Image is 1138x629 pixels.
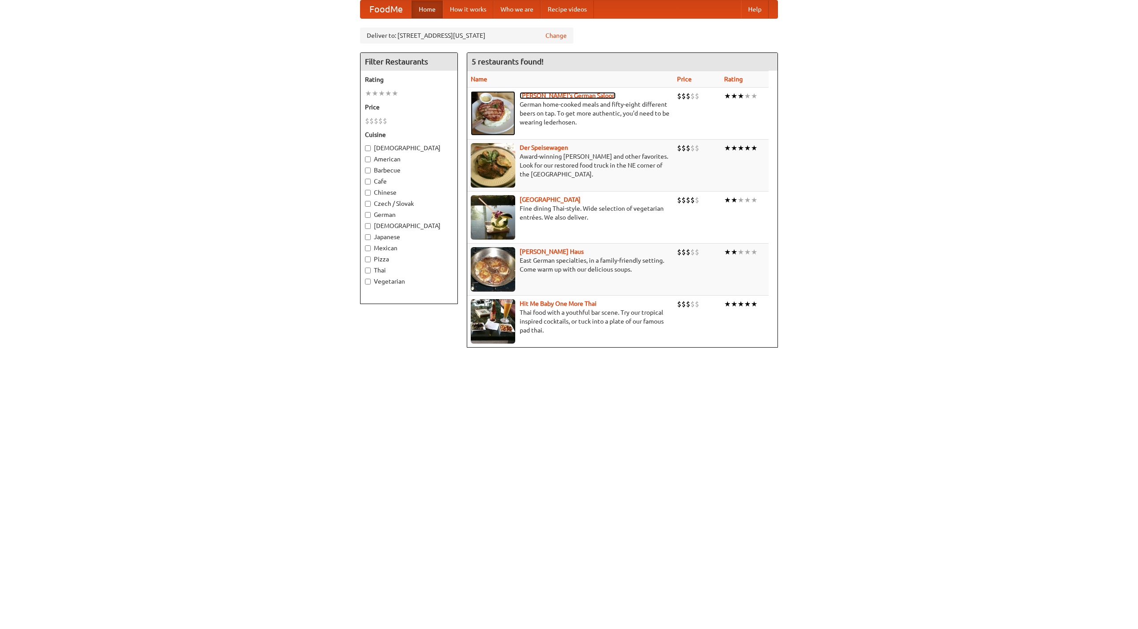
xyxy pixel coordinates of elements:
h5: Cuisine [365,130,453,139]
li: $ [677,143,681,153]
li: $ [378,116,383,126]
li: $ [686,143,690,153]
img: kohlhaus.jpg [471,247,515,292]
li: $ [690,247,695,257]
label: Cafe [365,177,453,186]
li: ★ [751,195,757,205]
input: Czech / Slovak [365,201,371,207]
input: Chinese [365,190,371,196]
li: $ [677,247,681,257]
li: $ [690,143,695,153]
li: ★ [365,88,372,98]
a: [PERSON_NAME] Haus [520,248,584,255]
li: $ [695,91,699,101]
ng-pluralize: 5 restaurants found! [472,57,544,66]
input: [DEMOGRAPHIC_DATA] [365,145,371,151]
li: ★ [737,247,744,257]
h5: Price [365,103,453,112]
li: $ [681,195,686,205]
li: ★ [751,91,757,101]
li: ★ [744,195,751,205]
p: East German specialties, in a family-friendly setting. Come warm up with our delicious soups. [471,256,670,274]
h4: Filter Restaurants [361,53,457,71]
a: [GEOGRAPHIC_DATA] [520,196,581,203]
a: Help [741,0,769,18]
li: ★ [731,247,737,257]
input: Thai [365,268,371,273]
input: Barbecue [365,168,371,173]
a: Change [545,31,567,40]
li: $ [690,195,695,205]
input: Vegetarian [365,279,371,284]
p: German home-cooked meals and fifty-eight different beers on tap. To get more authentic, you'd nee... [471,100,670,127]
label: [DEMOGRAPHIC_DATA] [365,144,453,152]
li: ★ [751,247,757,257]
li: ★ [378,88,385,98]
label: Mexican [365,244,453,252]
input: Cafe [365,179,371,184]
li: $ [681,143,686,153]
li: $ [681,91,686,101]
label: Czech / Slovak [365,199,453,208]
input: American [365,156,371,162]
li: ★ [731,299,737,309]
label: Japanese [365,232,453,241]
li: ★ [392,88,398,98]
img: speisewagen.jpg [471,143,515,188]
a: Der Speisewagen [520,144,568,151]
a: Recipe videos [541,0,594,18]
img: babythai.jpg [471,299,515,344]
li: ★ [724,247,731,257]
input: [DEMOGRAPHIC_DATA] [365,223,371,229]
a: Price [677,76,692,83]
li: $ [374,116,378,126]
li: $ [677,195,681,205]
li: $ [677,299,681,309]
li: ★ [731,143,737,153]
li: $ [681,247,686,257]
li: ★ [737,91,744,101]
li: $ [677,91,681,101]
label: Thai [365,266,453,275]
input: Japanese [365,234,371,240]
a: Home [412,0,443,18]
p: Award-winning [PERSON_NAME] and other favorites. Look for our restored food truck in the NE corne... [471,152,670,179]
a: Hit Me Baby One More Thai [520,300,597,307]
img: esthers.jpg [471,91,515,136]
li: ★ [744,299,751,309]
li: $ [383,116,387,126]
li: ★ [372,88,378,98]
a: [PERSON_NAME]'s German Saloon [520,92,616,99]
a: Who we are [493,0,541,18]
li: $ [365,116,369,126]
input: Mexican [365,245,371,251]
a: How it works [443,0,493,18]
li: ★ [724,195,731,205]
label: [DEMOGRAPHIC_DATA] [365,221,453,230]
li: ★ [751,299,757,309]
li: ★ [731,195,737,205]
label: German [365,210,453,219]
input: German [365,212,371,218]
p: Fine dining Thai-style. Wide selection of vegetarian entrées. We also deliver. [471,204,670,222]
li: ★ [724,143,731,153]
label: Vegetarian [365,277,453,286]
li: ★ [385,88,392,98]
p: Thai food with a youthful bar scene. Try our tropical inspired cocktails, or tuck into a plate of... [471,308,670,335]
li: ★ [751,143,757,153]
a: Name [471,76,487,83]
li: ★ [744,247,751,257]
label: American [365,155,453,164]
li: ★ [744,91,751,101]
li: $ [690,299,695,309]
h5: Rating [365,75,453,84]
li: $ [686,91,690,101]
label: Pizza [365,255,453,264]
div: Deliver to: [STREET_ADDRESS][US_STATE] [360,28,573,44]
label: Chinese [365,188,453,197]
li: $ [695,195,699,205]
